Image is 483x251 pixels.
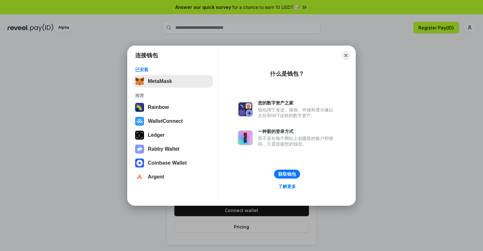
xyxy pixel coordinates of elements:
div: 什么是钱包？ [270,70,304,78]
div: 了解更多 [278,184,296,189]
img: svg+xml,%3Csvg%20xmlns%3D%22http%3A%2F%2Fwww.w3.org%2F2000%2Fsvg%22%20fill%3D%22none%22%20viewBox... [135,145,144,154]
div: Argent [148,174,164,180]
button: Coinbase Wallet [133,157,213,169]
button: Ledger [133,129,213,141]
button: Rabby Wallet [133,143,213,155]
div: Ledger [148,132,165,138]
div: 您的数字资产之家 [258,100,336,106]
a: 了解更多 [274,182,300,191]
button: Rainbow [133,101,213,114]
div: Rainbow [148,104,169,110]
img: svg+xml,%3Csvg%20width%3D%22120%22%20height%3D%22120%22%20viewBox%3D%220%200%20120%20120%22%20fil... [135,103,144,112]
div: 获取钱包 [278,171,296,177]
img: svg+xml,%3Csvg%20width%3D%2228%22%20height%3D%2228%22%20viewBox%3D%220%200%2028%2028%22%20fill%3D... [135,117,144,126]
div: WalletConnect [148,118,183,124]
div: 钱包用于发送、接收、存储和显示像以太坊和NFT这样的数字资产。 [258,107,336,118]
button: 获取钱包 [274,170,300,179]
div: 一种新的登录方式 [258,129,336,134]
div: 而不是在每个网站上创建新的账户和密码，只需连接您的钱包。 [258,135,336,147]
div: Rabby Wallet [148,146,179,152]
img: svg+xml,%3Csvg%20fill%3D%22none%22%20height%3D%2233%22%20viewBox%3D%220%200%2035%2033%22%20width%... [135,77,144,86]
div: Coinbase Wallet [148,160,187,166]
button: WalletConnect [133,115,213,128]
button: Close [342,51,350,60]
img: svg+xml,%3Csvg%20xmlns%3D%22http%3A%2F%2Fwww.w3.org%2F2000%2Fsvg%22%20fill%3D%22none%22%20viewBox... [238,130,253,145]
img: svg+xml,%3Csvg%20xmlns%3D%22http%3A%2F%2Fwww.w3.org%2F2000%2Fsvg%22%20fill%3D%22none%22%20viewBox... [238,102,253,117]
button: MetaMask [133,75,213,88]
button: Argent [133,171,213,183]
div: 推荐 [135,93,211,98]
h1: 连接钱包 [135,52,158,59]
img: svg+xml,%3Csvg%20width%3D%2228%22%20height%3D%2228%22%20viewBox%3D%220%200%2028%2028%22%20fill%3D... [135,173,144,181]
div: MetaMask [148,78,172,84]
img: svg+xml,%3Csvg%20width%3D%2228%22%20height%3D%2228%22%20viewBox%3D%220%200%2028%2028%22%20fill%3D... [135,159,144,167]
div: 已安装 [135,67,211,72]
img: svg+xml,%3Csvg%20xmlns%3D%22http%3A%2F%2Fwww.w3.org%2F2000%2Fsvg%22%20width%3D%2228%22%20height%3... [135,131,144,140]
